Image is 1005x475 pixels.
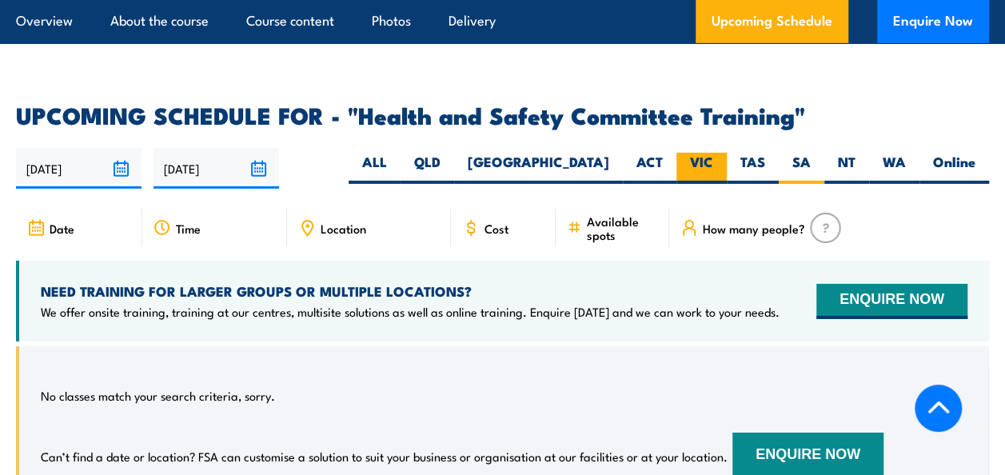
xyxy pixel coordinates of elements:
[454,153,623,184] label: [GEOGRAPHIC_DATA]
[587,214,658,241] span: Available spots
[41,282,780,300] h4: NEED TRAINING FOR LARGER GROUPS OR MULTIPLE LOCATIONS?
[779,153,824,184] label: SA
[869,153,919,184] label: WA
[816,284,967,319] button: ENQUIRE NOW
[727,153,779,184] label: TAS
[154,148,279,189] input: To date
[176,222,201,235] span: Time
[321,222,366,235] span: Location
[349,153,401,184] label: ALL
[16,148,142,189] input: From date
[41,304,780,320] p: We offer onsite training, training at our centres, multisite solutions as well as online training...
[401,153,454,184] label: QLD
[703,222,805,235] span: How many people?
[485,222,508,235] span: Cost
[676,153,727,184] label: VIC
[623,153,676,184] label: ACT
[41,449,728,465] p: Can’t find a date or location? FSA can customise a solution to suit your business or organisation...
[16,104,989,125] h2: UPCOMING SCHEDULE FOR - "Health and Safety Committee Training"
[824,153,869,184] label: NT
[919,153,989,184] label: Online
[41,388,275,404] p: No classes match your search criteria, sorry.
[50,222,74,235] span: Date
